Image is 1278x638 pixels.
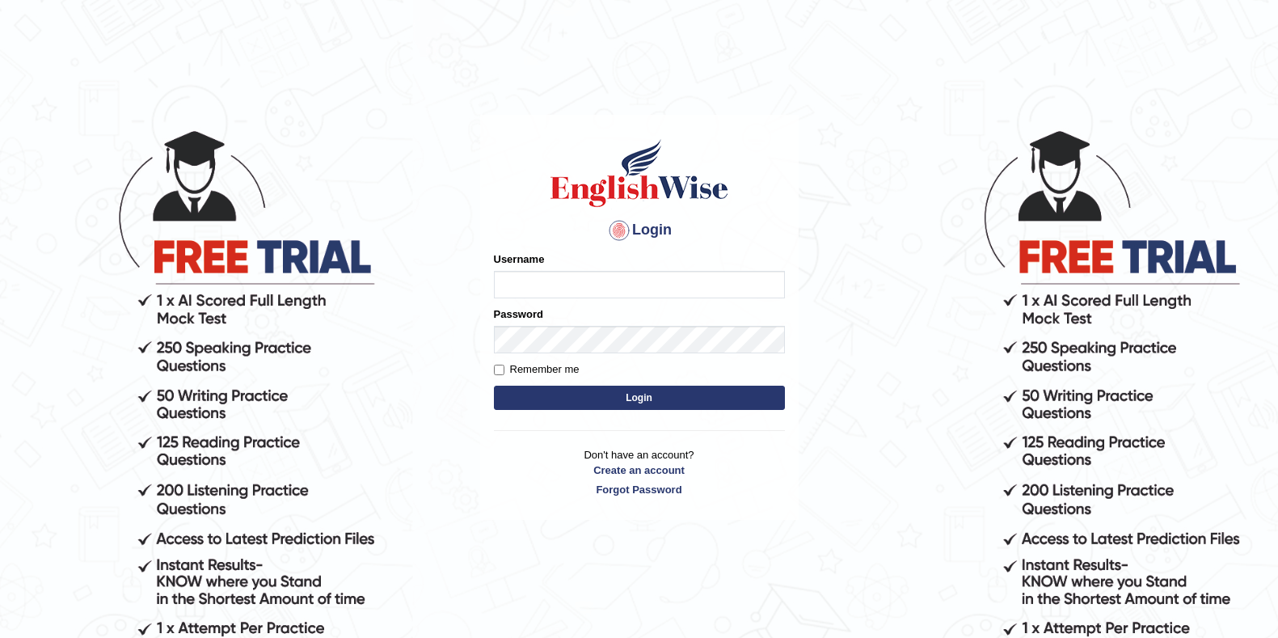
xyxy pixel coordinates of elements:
[494,306,543,322] label: Password
[494,386,785,410] button: Login
[494,361,580,378] label: Remember me
[494,447,785,497] p: Don't have an account?
[494,463,785,478] a: Create an account
[494,218,785,243] h4: Login
[494,365,504,375] input: Remember me
[494,251,545,267] label: Username
[494,482,785,497] a: Forgot Password
[547,137,732,209] img: Logo of English Wise sign in for intelligent practice with AI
